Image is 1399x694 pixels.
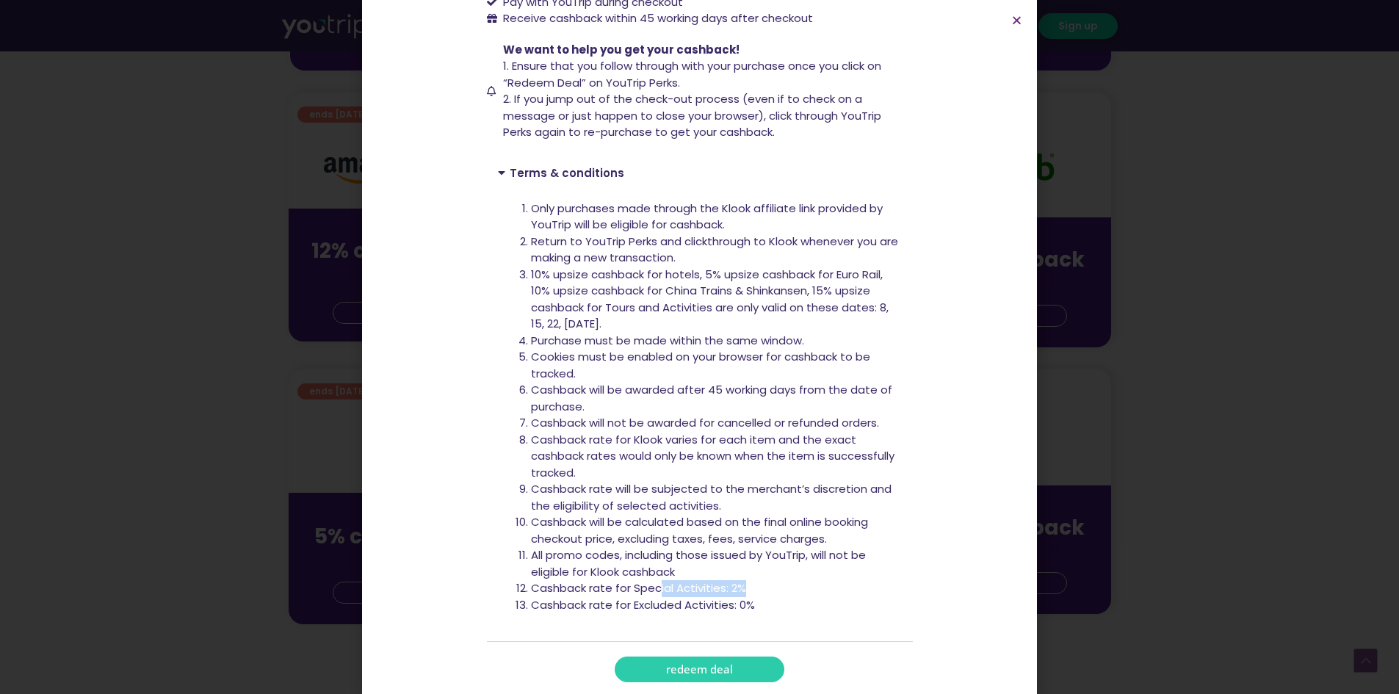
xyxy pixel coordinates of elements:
li: Only purchases made through the Klook affiliate link provided by YouTrip will be eligible for cas... [531,200,902,234]
div: Terms & conditions [487,189,913,642]
span: 10% upsize cashback for hotels, 5% upsize cashback for Euro Rail, 10% upsize cashback for China T... [531,267,889,332]
li: Cashback rate for Special Activities: 2% [531,580,902,597]
li: Cashback will be calculated based on the final online booking checkout price, excluding taxes, fe... [531,514,902,547]
li: Cookies must be enabled on your browser for cashback to be tracked. [531,349,902,382]
span: 1. Ensure that you follow through with your purchase once you click on “Redeem Deal” on YouTrip P... [503,58,881,90]
li: Purchase must be made within the same window. [531,333,902,350]
span: All promo codes, including those issued by YouTrip, will not be eligible for Klook cashback [531,547,866,579]
li: Cashback rate for Klook varies for each item and the exact cashback rates would only be known whe... [531,432,902,482]
span: 2. If you jump out of the check-out process (even if to check on a message or just happen to clos... [503,91,881,140]
a: Close [1011,15,1022,26]
li: Return to YouTrip Perks and clickthrough to Klook whenever you are making a new transaction. [531,234,902,267]
a: redeem deal [615,657,784,682]
span: We want to help you get your cashback! [503,42,740,57]
li: Cashback rate for Excluded Activities: 0% [531,597,902,614]
li: Cashback will be awarded after 45 working days from the date of purchase. [531,382,902,415]
li: Cashback rate will be subjected to the merchant’s discretion and the eligibility of selected acti... [531,481,902,514]
li: Cashback will not be awarded for cancelled or refunded orders. [531,415,902,432]
div: Terms & conditions [487,156,913,189]
a: Terms & conditions [510,165,624,181]
span: Receive cashback within 45 working days after checkout [499,10,813,27]
span: redeem deal [666,664,733,675]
